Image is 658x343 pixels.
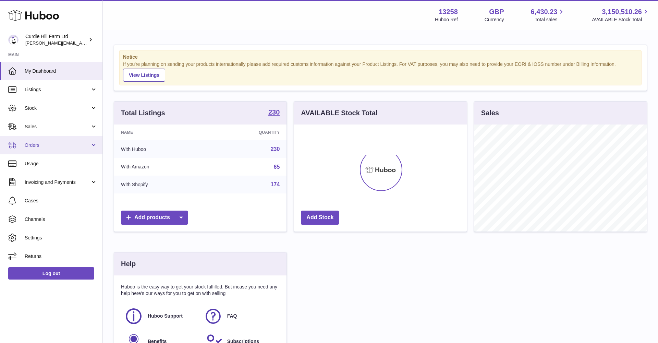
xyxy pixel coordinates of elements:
h3: Help [121,259,136,269]
img: miranda@diddlysquatfarmshop.com [8,35,19,45]
span: Huboo Support [148,313,183,319]
div: Currency [485,16,504,23]
span: Total sales [535,16,565,23]
span: Settings [25,235,97,241]
span: 3,150,510.26 [602,7,642,16]
span: [PERSON_NAME][EMAIL_ADDRESS][DOMAIN_NAME] [25,40,137,46]
a: Log out [8,267,94,280]
th: Name [114,125,208,140]
th: Quantity [208,125,287,140]
span: Channels [25,216,97,223]
p: Huboo is the easy way to get your stock fulfilled. But incase you need any help here's our ways f... [121,284,280,297]
span: AVAILABLE Stock Total [592,16,650,23]
a: Huboo Support [124,307,197,326]
a: Add products [121,211,188,225]
h3: Total Listings [121,108,165,118]
span: 6,430.23 [531,7,558,16]
strong: 13258 [439,7,458,16]
div: Huboo Ref [435,16,458,23]
td: With Huboo [114,140,208,158]
a: Add Stock [301,211,339,225]
td: With Amazon [114,158,208,176]
strong: GBP [489,7,504,16]
a: 6,430.23 Total sales [531,7,565,23]
span: Sales [25,123,90,130]
span: Returns [25,253,97,260]
a: 230 [268,109,280,117]
span: FAQ [227,313,237,319]
strong: 230 [268,109,280,116]
a: 230 [271,146,280,152]
a: FAQ [204,307,277,326]
span: Stock [25,105,90,111]
div: If you're planning on sending your products internationally please add required customs informati... [123,61,638,82]
strong: Notice [123,54,638,60]
td: With Shopify [114,176,208,193]
span: Orders [25,142,90,149]
h3: AVAILABLE Stock Total [301,108,377,118]
a: 65 [274,164,280,170]
span: Listings [25,86,90,93]
div: Curdle Hill Farm Ltd [25,33,87,46]
a: 174 [271,181,280,187]
a: View Listings [123,69,165,82]
h3: Sales [481,108,499,118]
span: Invoicing and Payments [25,179,90,186]
span: My Dashboard [25,68,97,74]
a: 3,150,510.26 AVAILABLE Stock Total [592,7,650,23]
span: Cases [25,198,97,204]
span: Usage [25,161,97,167]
